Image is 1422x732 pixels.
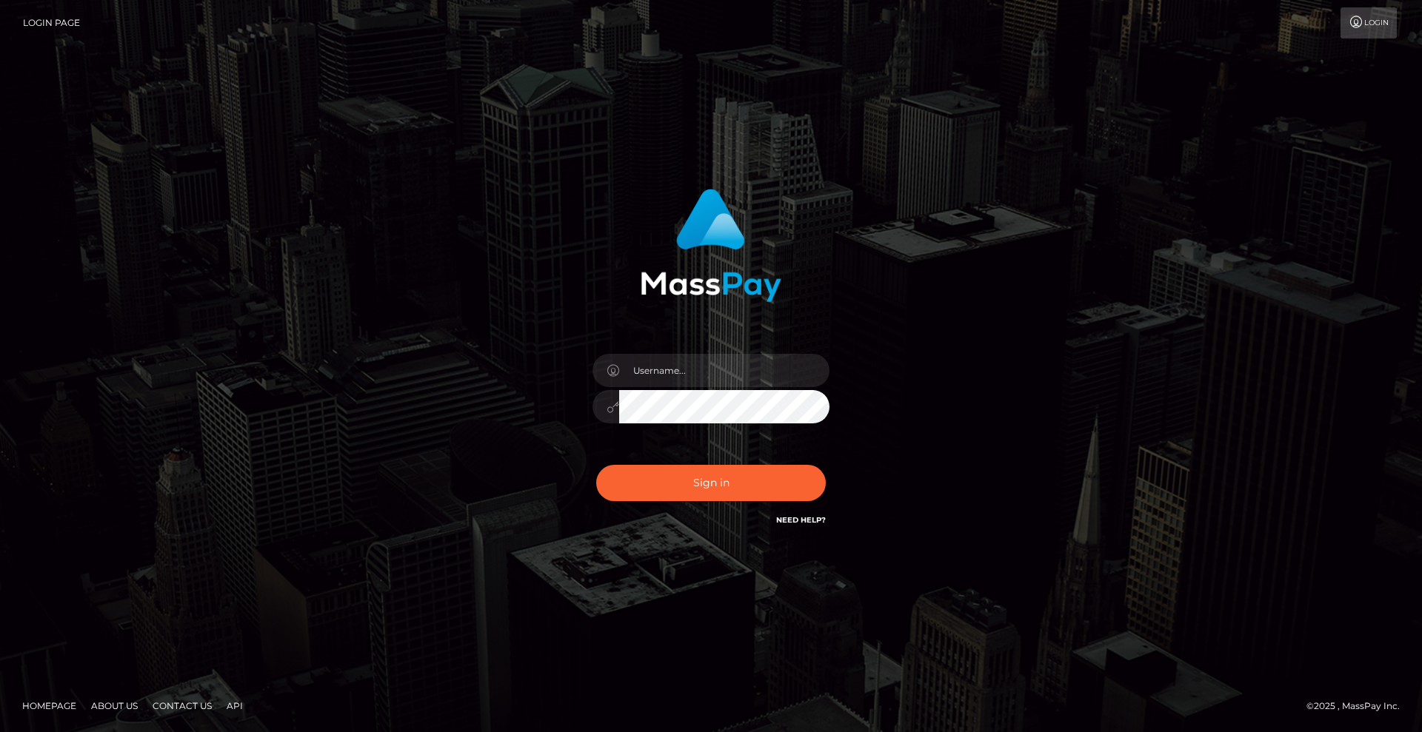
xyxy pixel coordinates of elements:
[147,694,218,717] a: Contact Us
[1306,698,1411,714] div: © 2025 , MassPay Inc.
[619,354,829,387] input: Username...
[16,694,82,717] a: Homepage
[596,465,826,501] button: Sign in
[776,515,826,525] a: Need Help?
[221,694,249,717] a: API
[641,189,781,302] img: MassPay Login
[85,694,144,717] a: About Us
[1341,7,1397,38] a: Login
[23,7,80,38] a: Login Page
